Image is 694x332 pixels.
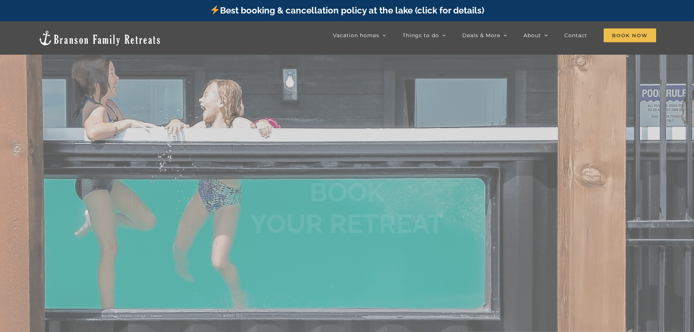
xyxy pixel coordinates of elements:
a: Vacation homes [333,28,386,43]
span: Book Now [604,28,656,42]
span: Deals & More [462,33,500,38]
img: Branson Family Retreats Logo [38,30,161,46]
span: Contact [564,33,587,38]
nav: Main Menu [333,28,656,43]
span: Things to do [403,33,439,38]
a: Things to do [403,28,446,43]
a: Best booking & cancellation policy at the lake (click for details) [210,5,484,16]
a: Book Now [604,28,656,43]
span: Vacation homes [333,33,379,38]
b: BOOK YOUR RETREAT [250,176,444,239]
a: Deals & More [462,28,507,43]
a: About [524,28,548,43]
a: Contact [564,28,587,43]
img: ⚡️ [211,5,219,14]
span: About [524,33,541,38]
